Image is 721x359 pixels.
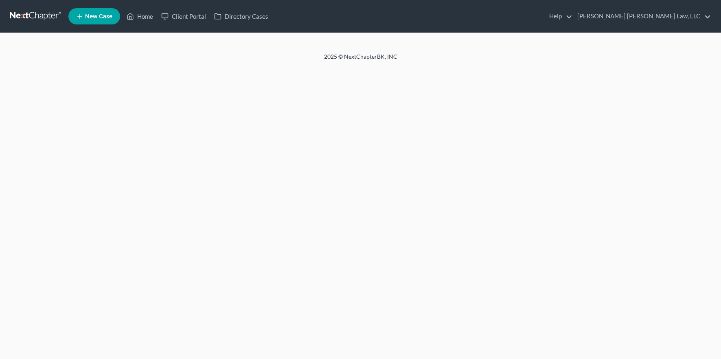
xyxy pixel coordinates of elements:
a: Home [123,9,157,24]
new-legal-case-button: New Case [68,8,120,24]
a: [PERSON_NAME] [PERSON_NAME] Law, LLC [573,9,711,24]
a: Help [545,9,572,24]
div: 2025 © NextChapterBK, INC [129,53,593,67]
a: Client Portal [157,9,210,24]
a: Directory Cases [210,9,272,24]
